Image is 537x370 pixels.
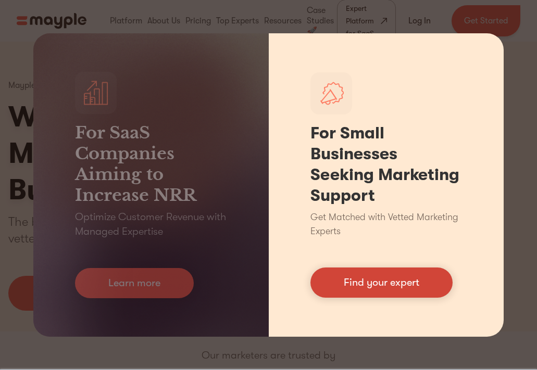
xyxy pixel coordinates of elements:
a: Find your expert [310,267,453,298]
h3: For SaaS Companies Aiming to Increase NRR [75,122,227,206]
p: Optimize Customer Revenue with Managed Expertise [75,210,227,239]
h1: For Small Businesses Seeking Marketing Support [310,123,463,206]
a: Learn more [75,268,194,298]
p: Get Matched with Vetted Marketing Experts [310,210,463,238]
